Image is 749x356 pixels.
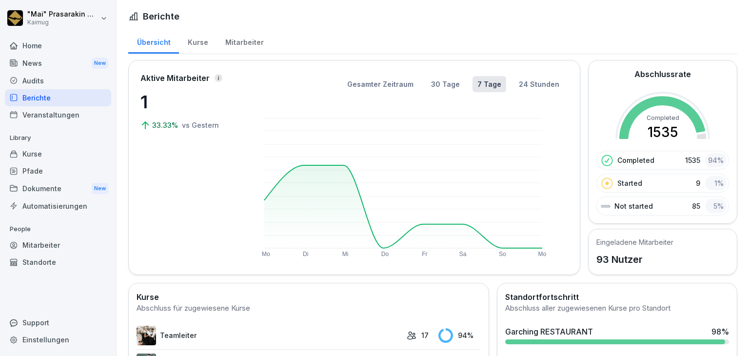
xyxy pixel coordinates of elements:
[137,291,481,303] h2: Kurse
[501,322,733,348] a: Garching RESTAURANT98%
[426,76,465,92] button: 30 Tage
[262,251,270,257] text: Mo
[514,76,564,92] button: 24 Stunden
[438,328,480,343] div: 94 %
[5,331,111,348] a: Einstellungen
[5,162,111,179] a: Pfade
[27,10,99,19] p: "Mai" Prasarakin Natechnanok
[92,183,108,194] div: New
[617,155,654,165] p: Completed
[459,251,467,257] text: Sa
[137,326,156,345] img: pytyph5pk76tu4q1kwztnixg.png
[140,72,210,84] p: Aktive Mitarbeiter
[217,29,272,54] a: Mitarbeiter
[92,58,108,69] div: New
[128,29,179,54] a: Übersicht
[5,89,111,106] a: Berichte
[5,54,111,72] a: NewsNew
[705,199,727,213] div: 5 %
[5,54,111,72] div: News
[5,37,111,54] a: Home
[5,72,111,89] a: Audits
[473,76,506,92] button: 7 Tage
[5,237,111,254] a: Mitarbeiter
[499,251,507,257] text: So
[711,326,729,337] div: 98 %
[5,106,111,123] a: Veranstaltungen
[152,120,180,130] p: 33.33%
[505,303,729,314] div: Abschluss aller zugewiesenen Kurse pro Standort
[422,251,428,257] text: Fr
[692,201,700,211] p: 85
[5,221,111,237] p: People
[505,291,729,303] h2: Standortfortschritt
[27,19,99,26] p: Kaimug
[303,251,308,257] text: Di
[596,237,673,247] h5: Eingeladene Mitarbeiter
[705,153,727,167] div: 94 %
[614,201,653,211] p: Not started
[182,120,219,130] p: vs Gestern
[596,252,673,267] p: 93 Nutzer
[342,251,349,257] text: Mi
[5,130,111,146] p: Library
[140,89,238,115] p: 1
[705,176,727,190] div: 1 %
[634,68,691,80] h2: Abschlussrate
[5,198,111,215] a: Automatisierungen
[538,251,547,257] text: Mo
[342,76,418,92] button: Gesamter Zeitraum
[617,178,642,188] p: Started
[685,155,700,165] p: 1535
[179,29,217,54] a: Kurse
[5,179,111,198] a: DokumenteNew
[421,330,429,340] p: 17
[381,251,389,257] text: Do
[5,254,111,271] a: Standorte
[137,303,481,314] div: Abschluss für zugewiesene Kurse
[143,10,179,23] h1: Berichte
[505,326,593,337] div: Garching RESTAURANT
[5,314,111,331] div: Support
[5,145,111,162] a: Kurse
[696,178,700,188] p: 9
[137,326,402,345] a: Teamleiter
[5,179,111,198] div: Dokumente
